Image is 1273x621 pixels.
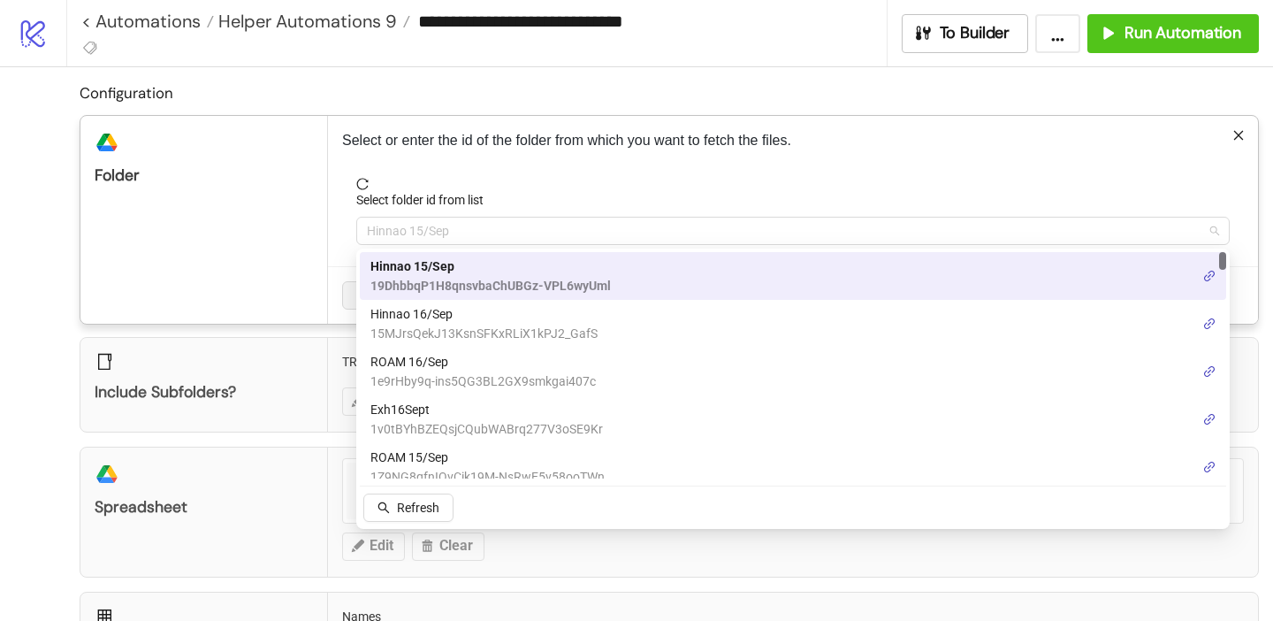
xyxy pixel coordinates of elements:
span: link [1203,413,1216,425]
button: To Builder [902,14,1029,53]
div: ROAM 16/Sep [360,348,1226,395]
span: ROAM 15/Sep [370,448,605,467]
h2: Configuration [80,81,1259,104]
p: Select or enter the id of the folder from which you want to fetch the files. [342,130,1244,151]
a: link [1203,362,1216,381]
span: 19DhbbqP1H8qnsvbaChUBGz-VPL6wyUml [370,276,611,295]
span: reload [356,178,1230,190]
span: 15MJrsQekJ13KsnSFKxRLiX1kPJ2_GafS [370,324,598,343]
div: Hinnao 15/Sep [360,252,1226,300]
span: Helper Automations 9 [214,10,397,33]
div: ROAM 15/Sep [360,443,1226,491]
span: 1v0tBYhBZEQsjCQubWABrq277V3oSE9Kr [370,419,603,439]
span: Hinnao 15/Sep [367,218,1219,244]
span: link [1203,270,1216,282]
span: To Builder [940,23,1010,43]
span: link [1203,318,1216,330]
div: Folder [95,165,313,186]
a: link [1203,410,1216,429]
span: Exh16Sept [370,400,603,419]
span: link [1203,365,1216,378]
span: Run Automation [1124,23,1241,43]
a: < Automations [81,12,214,30]
button: Refresh [363,494,454,522]
a: link [1203,457,1216,477]
a: Helper Automations 9 [214,12,410,30]
span: 1Z9NG8qfnIQvCik19M-NsRwE5v58ooTWn [370,467,605,487]
button: Cancel [342,281,408,310]
span: ROAM 16/Sep [370,352,596,372]
button: ... [1035,14,1080,53]
span: Hinnao 16/Sep [370,304,598,324]
span: 1e9rHby9q-ins5QG3BL2GX9smkgai407c [370,372,596,391]
span: link [1203,461,1216,473]
span: Hinnao 15/Sep [370,257,611,276]
div: Hinnao 16/Sep [360,300,1226,348]
button: Run Automation [1087,14,1259,53]
span: search [377,502,390,514]
a: link [1203,314,1216,333]
div: Exh16Sept [360,395,1226,443]
label: Select folder id from list [356,190,495,210]
a: link [1203,266,1216,286]
span: Refresh [397,501,439,515]
span: close [1232,129,1245,142]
